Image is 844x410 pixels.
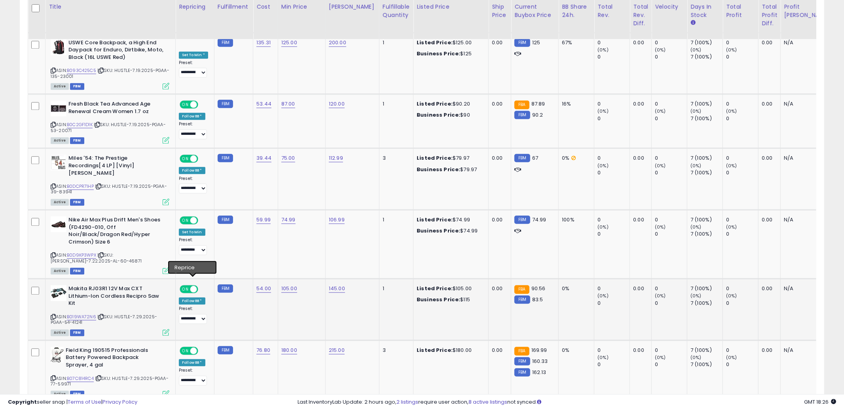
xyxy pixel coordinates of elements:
[51,268,69,274] span: All listings currently available for purchase on Amazon
[417,155,482,162] div: $79.97
[256,285,271,293] a: 54.00
[180,347,190,354] span: ON
[726,293,737,299] small: (0%)
[417,296,460,303] b: Business Price:
[66,347,162,371] b: Field King 190515 Professionals Battery Powered Backpack Sprayer, 4 gal
[256,2,275,11] div: Cost
[633,347,645,354] div: 0.00
[655,155,687,162] div: 0
[762,155,774,162] div: 0.00
[762,2,777,27] div: Total Profit Diff.
[417,111,460,119] b: Business Price:
[70,199,84,206] span: FBM
[281,154,295,162] a: 75.00
[532,296,543,303] span: 83.5
[597,39,630,46] div: 0
[281,39,297,47] a: 125.00
[281,346,297,354] a: 180.00
[417,50,482,57] div: $125
[179,51,208,59] div: Set To Min *
[417,39,453,46] b: Listed Price:
[51,347,169,397] div: ASIN:
[655,300,687,307] div: 0
[531,285,546,292] span: 90.56
[597,2,626,19] div: Total Rev.
[179,368,208,385] div: Preset:
[67,314,96,320] a: B019WA72N6
[633,100,645,108] div: 0.00
[514,154,530,162] small: FBM
[633,155,645,162] div: 0.00
[655,361,687,368] div: 0
[180,155,190,162] span: ON
[197,347,210,354] span: OFF
[417,39,482,46] div: $125.00
[8,399,137,406] div: seller snap | |
[179,113,205,120] div: Follow BB *
[514,215,530,224] small: FBM
[690,293,702,299] small: (0%)
[784,2,831,19] div: Profit [PERSON_NAME]
[597,361,630,368] div: 0
[726,115,758,122] div: 0
[655,100,687,108] div: 0
[784,216,828,223] div: N/A
[690,19,695,26] small: Days In Stock.
[70,268,84,274] span: FBM
[383,347,407,354] div: 3
[784,285,828,292] div: N/A
[68,285,165,309] b: Makita RJ03R1 12V Max CXT Lithium-Ion Cordless Recipro Saw Kit
[762,216,774,223] div: 0.00
[218,38,233,47] small: FBM
[51,329,69,336] span: All listings currently available for purchase on Amazon
[329,100,345,108] a: 120.00
[597,300,630,307] div: 0
[655,354,666,361] small: (0%)
[690,300,723,307] div: 7 (100%)
[492,216,505,223] div: 0.00
[492,100,505,108] div: 0.00
[256,100,271,108] a: 53.44
[514,2,555,19] div: Current Buybox Price
[417,227,482,234] div: $74.99
[417,285,482,292] div: $105.00
[784,155,828,162] div: N/A
[67,67,96,74] a: B093C425C5
[218,346,233,354] small: FBM
[68,155,165,179] b: Miles '54: The Prestige Recordings[4 LP] [Vinyl] [PERSON_NAME]
[597,216,630,223] div: 0
[514,295,530,304] small: FBM
[514,285,529,294] small: FBA
[492,347,505,354] div: 0.00
[784,347,828,354] div: N/A
[726,169,758,176] div: 0
[329,216,345,224] a: 106.99
[655,53,687,60] div: 0
[281,285,297,293] a: 105.00
[655,231,687,238] div: 0
[281,100,295,108] a: 87.00
[690,361,723,368] div: 7 (100%)
[180,101,190,108] span: ON
[633,39,645,46] div: 0.00
[492,285,505,292] div: 0.00
[655,293,666,299] small: (0%)
[655,169,687,176] div: 0
[51,137,69,144] span: All listings currently available for purchase on Amazon
[70,329,84,336] span: FBM
[514,111,530,119] small: FBM
[492,39,505,46] div: 0.00
[762,347,774,354] div: 0.00
[784,39,828,46] div: N/A
[197,286,210,293] span: OFF
[51,314,157,325] span: | SKU: HUSTLE-7.29.2025-PGAA-54-41241
[179,297,205,304] div: Follow BB *
[726,155,758,162] div: 0
[102,398,137,406] a: Privacy Policy
[383,2,410,19] div: Fulfillable Quantity
[690,354,702,361] small: (0%)
[417,2,485,11] div: Listed Price
[690,347,723,354] div: 7 (100%)
[633,2,648,27] div: Total Rev. Diff.
[655,162,666,169] small: (0%)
